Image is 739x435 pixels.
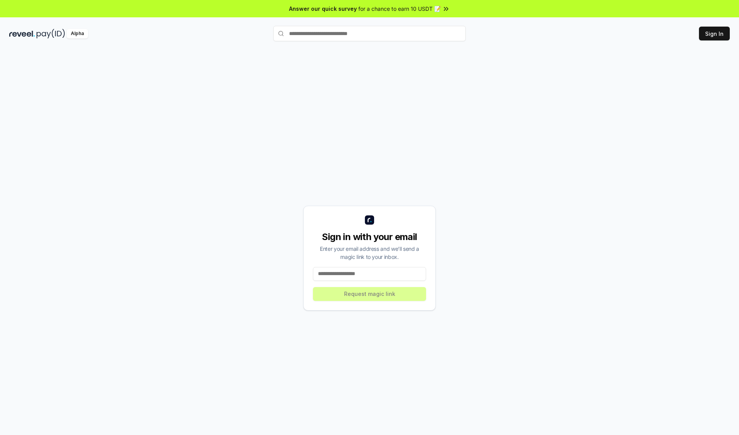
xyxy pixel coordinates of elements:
img: pay_id [37,29,65,39]
img: reveel_dark [9,29,35,39]
button: Sign In [699,27,730,40]
div: Enter your email address and we’ll send a magic link to your inbox. [313,245,426,261]
span: for a chance to earn 10 USDT 📝 [358,5,441,13]
div: Alpha [67,29,88,39]
div: Sign in with your email [313,231,426,243]
span: Answer our quick survey [289,5,357,13]
img: logo_small [365,215,374,225]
